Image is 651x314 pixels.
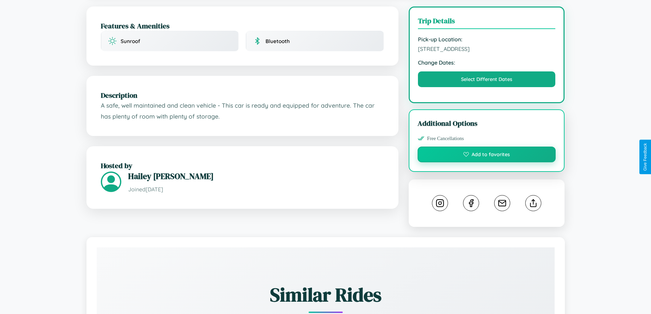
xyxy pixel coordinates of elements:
h2: Similar Rides [121,282,531,308]
h2: Features & Amenities [101,21,384,31]
span: Sunroof [121,38,140,44]
span: Bluetooth [266,38,290,44]
h3: Hailey [PERSON_NAME] [128,170,384,182]
h2: Description [101,90,384,100]
span: Free Cancellations [427,136,464,141]
p: Joined [DATE] [128,185,384,194]
span: [STREET_ADDRESS] [418,45,556,52]
p: A safe, well maintained and clean vehicle - This car is ready and equipped for adventure. The car... [101,100,384,122]
div: Give Feedback [643,143,648,171]
strong: Change Dates: [418,59,556,66]
h3: Additional Options [418,118,556,128]
h3: Trip Details [418,16,556,29]
strong: Pick-up Location: [418,36,556,43]
button: Select Different Dates [418,71,556,87]
h2: Hosted by [101,161,384,170]
button: Add to favorites [418,147,556,162]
